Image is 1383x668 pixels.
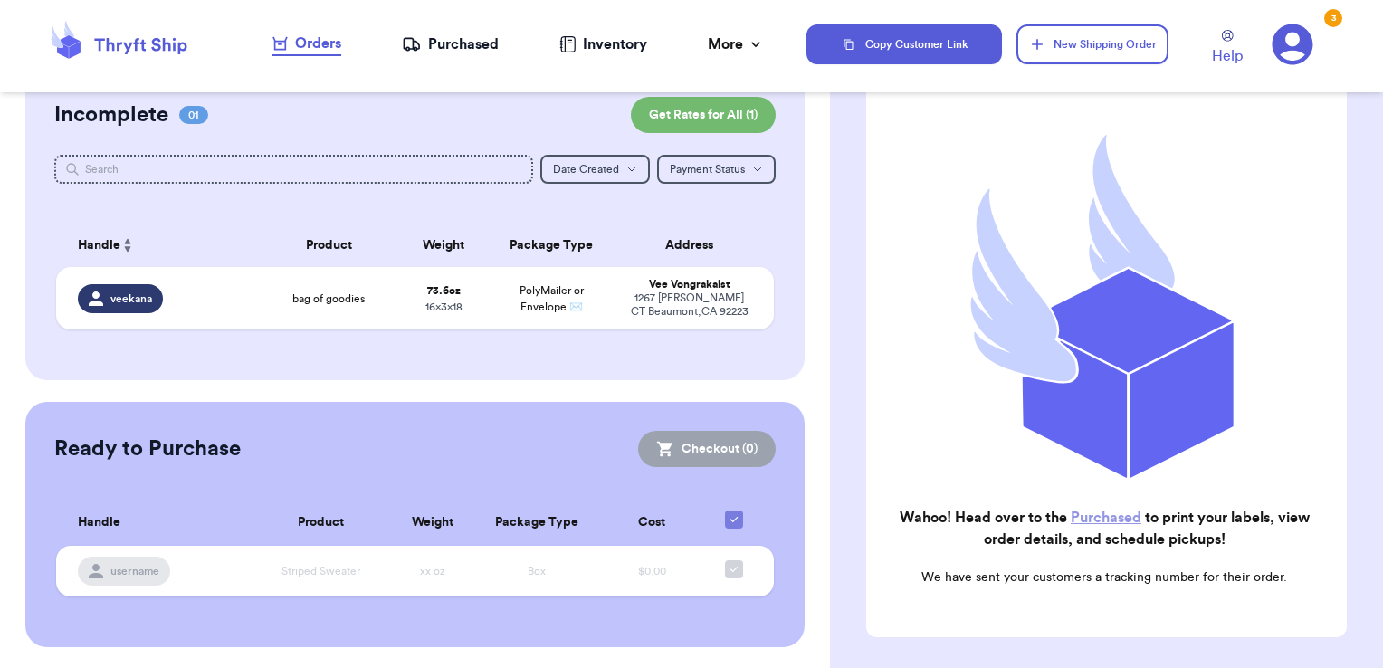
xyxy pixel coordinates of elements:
[553,164,619,175] span: Date Created
[292,291,365,306] span: bag of goodies
[528,566,546,577] span: Box
[881,568,1329,587] p: We have sent your customers a tracking number for their order.
[631,97,776,133] button: Get Rates for All (1)
[1016,24,1168,64] button: New Shipping Order
[600,500,705,546] th: Cost
[1071,511,1141,525] a: Purchased
[425,301,463,312] span: 16 x 3 x 18
[1324,9,1342,27] div: 3
[881,507,1329,550] h2: Wahoo! Head over to the to print your labels, view order details, and schedule pickups!
[657,155,776,184] button: Payment Status
[670,164,745,175] span: Payment Status
[54,434,241,463] h2: Ready to Purchase
[1212,45,1243,67] span: Help
[78,236,120,255] span: Handle
[390,500,473,546] th: Weight
[402,33,499,55] a: Purchased
[420,566,445,577] span: xx oz
[179,106,208,124] span: 01
[708,33,765,55] div: More
[272,33,341,54] div: Orders
[54,155,534,184] input: Search
[638,431,776,467] button: Checkout (0)
[474,500,600,546] th: Package Type
[638,566,666,577] span: $0.00
[120,234,135,256] button: Sort ascending
[616,224,775,267] th: Address
[251,500,390,546] th: Product
[110,564,159,578] span: username
[110,291,152,306] span: veekana
[520,285,584,312] span: PolyMailer or Envelope ✉️
[272,33,341,56] a: Orders
[78,513,120,532] span: Handle
[54,100,168,129] h2: Incomplete
[627,291,753,319] div: 1267 [PERSON_NAME] CT Beaumont , CA 92223
[627,278,753,291] div: Vee Vongrakaist
[401,224,487,267] th: Weight
[427,285,461,296] strong: 73.6 oz
[281,566,360,577] span: Striped Sweater
[806,24,1002,64] button: Copy Customer Link
[1212,30,1243,67] a: Help
[1272,24,1313,65] a: 3
[487,224,616,267] th: Package Type
[559,33,647,55] a: Inventory
[540,155,650,184] button: Date Created
[257,224,401,267] th: Product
